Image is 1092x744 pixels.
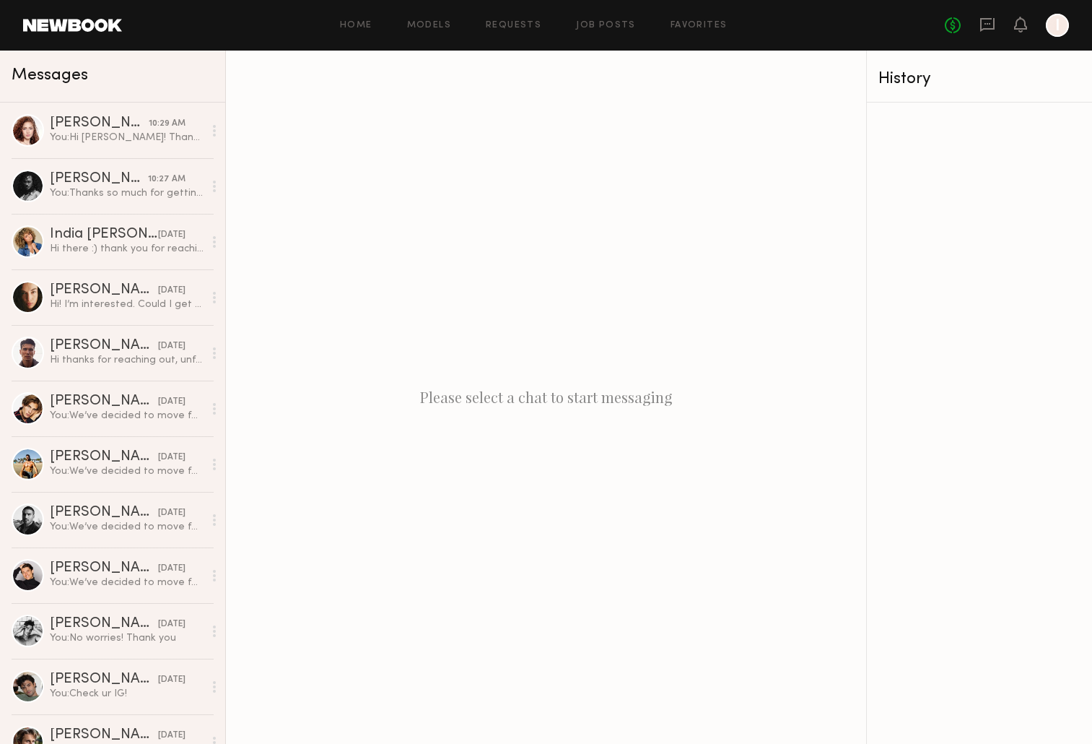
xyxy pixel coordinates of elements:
[50,506,158,520] div: [PERSON_NAME]
[50,339,158,353] div: [PERSON_NAME]
[50,576,204,589] div: You: We’ve decided to move forward with another model for this project. We’ll definitely reach ou...
[226,51,866,744] div: Please select a chat to start messaging
[50,617,158,631] div: [PERSON_NAME]
[158,618,185,631] div: [DATE]
[50,728,158,743] div: [PERSON_NAME]
[50,131,204,144] div: You: Hi [PERSON_NAME]! Thanks for submitting to our listing. We are aiming to have a shoot for ou...
[158,506,185,520] div: [DATE]
[50,394,158,409] div: [PERSON_NAME] B.
[50,631,204,645] div: You: No worries! Thank you
[576,21,636,30] a: Job Posts
[158,284,185,298] div: [DATE]
[158,673,185,687] div: [DATE]
[12,67,88,84] span: Messages
[50,520,204,534] div: You: We’ve decided to move forward with another model for this project. We’ll definitely reach ou...
[50,672,158,687] div: [PERSON_NAME]
[158,729,185,743] div: [DATE]
[50,561,158,576] div: [PERSON_NAME]
[158,228,185,242] div: [DATE]
[148,173,185,186] div: 10:27 AM
[149,117,185,131] div: 10:29 AM
[50,186,204,200] div: You: Thanks so much for getting back to [GEOGRAPHIC_DATA]! We’re just waiting on our lead stylist...
[50,172,148,186] div: [PERSON_NAME]
[1046,14,1069,37] a: I
[50,116,149,131] div: [PERSON_NAME]
[878,71,1080,87] div: History
[50,450,158,464] div: [PERSON_NAME]
[50,353,204,367] div: Hi thanks for reaching out, unfortunately I have another shoot for that day
[50,687,204,701] div: You: Check ur IG!
[158,562,185,576] div: [DATE]
[407,21,451,30] a: Models
[486,21,541,30] a: Requests
[158,339,185,353] div: [DATE]
[158,395,185,409] div: [DATE]
[50,409,204,423] div: You: We’ve decided to move forward with another model for this project. We’ll definitely reach ou...
[50,283,158,298] div: [PERSON_NAME]
[50,228,158,242] div: India [PERSON_NAME]
[50,464,204,478] div: You: We’ve decided to move forward with another model for this project. We’ll definitely reach ou...
[50,242,204,256] div: Hi there :) thank you for reaching out. I’m no longer available for this date, but would love to ...
[158,451,185,464] div: [DATE]
[50,298,204,311] div: Hi! I’m interested. Could I get more details!?
[340,21,372,30] a: Home
[671,21,728,30] a: Favorites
